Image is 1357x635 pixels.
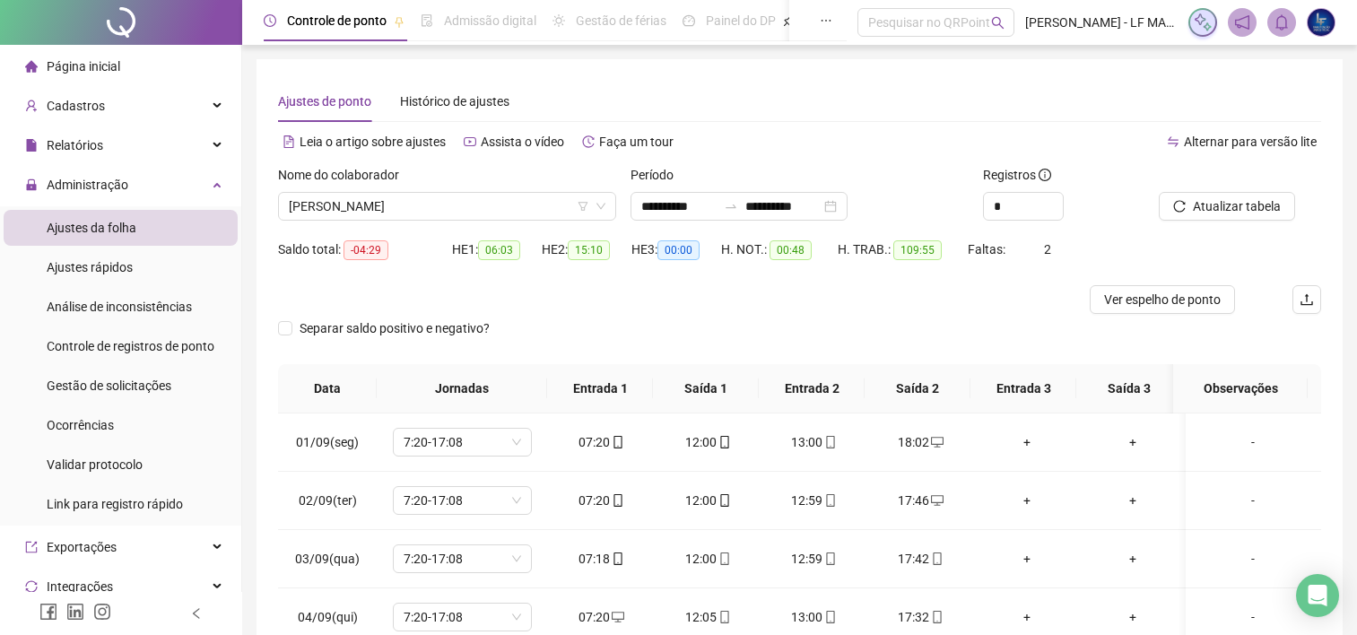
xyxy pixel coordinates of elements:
[1187,378,1293,398] span: Observações
[47,178,128,192] span: Administração
[1296,574,1339,617] div: Open Intercom Messenger
[1159,192,1295,221] button: Atualizar tabela
[552,14,565,27] span: sun
[47,221,136,235] span: Ajustes da folha
[478,240,520,260] span: 06:03
[822,494,837,507] span: mobile
[278,239,452,260] div: Saldo total:
[717,611,731,623] span: mobile
[404,487,521,514] span: 7:20-17:08
[987,607,1066,627] div: +
[775,607,853,627] div: 13:00
[1300,292,1314,307] span: upload
[1173,200,1186,213] span: reload
[1308,9,1335,36] img: 50767
[66,603,84,621] span: linkedin
[93,603,111,621] span: instagram
[1039,169,1051,181] span: info-circle
[278,94,371,109] span: Ajustes de ponto
[47,99,105,113] span: Cadastros
[822,436,837,448] span: mobile
[25,178,38,191] span: lock
[1193,13,1213,32] img: sparkle-icon.fc2bf0ac1784a2077858766a79e2daf3.svg
[578,201,588,212] span: filter
[47,300,192,314] span: Análise de inconsistências
[706,13,776,28] span: Painel do DP
[631,165,685,185] label: Período
[1094,607,1172,627] div: +
[404,604,521,631] span: 7:20-17:08
[1104,290,1221,309] span: Ver espelho de ponto
[717,494,731,507] span: mobile
[1094,432,1172,452] div: +
[582,135,595,148] span: history
[287,13,387,28] span: Controle de ponto
[987,491,1066,510] div: +
[1094,491,1172,510] div: +
[47,339,214,353] span: Controle de registros de ponto
[344,240,388,260] span: -04:29
[47,378,171,393] span: Gestão de solicitações
[983,165,1051,185] span: Registros
[683,14,695,27] span: dashboard
[47,260,133,274] span: Ajustes rápidos
[775,491,853,510] div: 12:59
[822,552,837,565] span: mobile
[562,549,640,569] div: 07:18
[987,432,1066,452] div: +
[1274,14,1290,30] span: bell
[1167,135,1179,148] span: swap
[295,552,360,566] span: 03/09(qua)
[970,364,1076,413] th: Entrada 3
[770,240,812,260] span: 00:48
[576,13,666,28] span: Gestão de férias
[929,436,944,448] span: desktop
[1090,285,1235,314] button: Ver espelho de ponto
[47,418,114,432] span: Ocorrências
[669,607,747,627] div: 12:05
[190,607,203,620] span: left
[631,239,721,260] div: HE 3:
[47,497,183,511] span: Link para registro rápido
[264,14,276,27] span: clock-circle
[669,432,747,452] div: 12:00
[717,436,731,448] span: mobile
[25,541,38,553] span: export
[610,552,624,565] span: mobile
[47,457,143,472] span: Validar protocolo
[47,138,103,152] span: Relatórios
[1200,432,1306,452] div: -
[822,611,837,623] span: mobile
[596,201,606,212] span: down
[292,318,497,338] span: Separar saldo positivo e negativo?
[278,364,377,413] th: Data
[775,549,853,569] div: 12:59
[882,607,960,627] div: 17:32
[47,59,120,74] span: Página inicial
[298,610,358,624] span: 04/09(qui)
[547,364,653,413] th: Entrada 1
[1200,549,1306,569] div: -
[669,549,747,569] div: 12:00
[39,603,57,621] span: facebook
[669,491,747,510] div: 12:00
[599,135,674,149] span: Faça um tour
[893,240,942,260] span: 109:55
[882,491,960,510] div: 17:46
[400,94,509,109] span: Histórico de ajustes
[283,135,295,148] span: file-text
[404,429,521,456] span: 7:20-17:08
[562,607,640,627] div: 07:20
[724,199,738,213] span: swap-right
[377,364,547,413] th: Jornadas
[929,494,944,507] span: desktop
[289,193,605,220] span: BRUNO RODRIGUES DE MENDONÇA
[610,494,624,507] span: mobile
[610,436,624,448] span: mobile
[296,435,359,449] span: 01/09(seg)
[820,14,832,27] span: ellipsis
[25,60,38,73] span: home
[47,579,113,594] span: Integrações
[542,239,631,260] div: HE 2:
[717,552,731,565] span: mobile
